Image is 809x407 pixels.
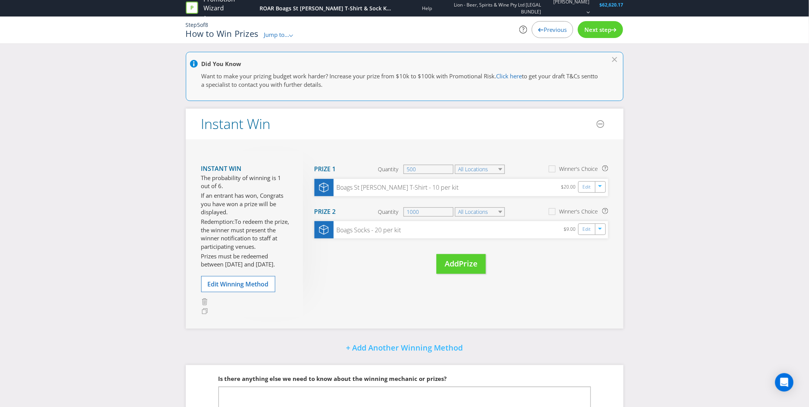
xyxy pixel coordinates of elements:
[583,183,591,192] a: Edit
[437,254,486,274] button: AddPrize
[197,21,200,28] span: 5
[201,116,271,132] h2: Instant Win
[334,183,459,192] div: Boags St [PERSON_NAME] T-Shirt - 10 per kit
[445,258,459,269] span: Add
[200,21,205,28] span: of
[583,225,591,234] a: Edit
[208,280,269,288] span: Edit Winning Method
[544,26,567,33] span: Previous
[201,252,291,269] p: Prizes must be redeemed between [DATE] and [DATE].
[775,373,794,392] div: Open Intercom Messenger
[314,166,336,173] h4: Prize 1
[201,218,290,250] span: To redeem the prize, the winner must present the winner notification to staff at participating ve...
[186,21,197,28] span: Step
[260,5,393,12] div: ROAR Boags St [PERSON_NAME] T-Shirt & Sock Kit 2024
[559,165,598,173] div: Winner's Choice
[422,5,432,12] a: Help
[459,258,478,269] span: Prize
[314,208,336,215] h4: Prize 2
[186,29,258,38] h1: How to Win Prizes
[202,72,598,88] span: to get your draft T&Cs sentto a specialist to contact you with further details.
[496,72,522,80] a: Click here
[327,340,483,357] button: + Add Another Winning Method
[264,31,289,38] span: Jump to...
[443,2,541,15] span: Lion - Beer, Spirits & Wine Pty Ltd [LEGAL BUNDLE]
[201,174,291,190] p: The probability of winning is 1 out of 6.
[334,226,401,235] div: Boags Socks - 20 per kit
[584,26,611,33] span: Next step
[561,183,578,192] div: $20.00
[201,276,275,292] button: Edit Winning Method
[201,192,291,216] p: If an entrant has won, Congrats you have won a prize will be displayed.
[218,375,447,382] span: Is there anything else we need to know about the winning mechanic or prizes?
[600,2,624,8] span: $62,620.17
[564,225,578,235] div: $9.00
[346,342,463,353] span: + Add Another Winning Method
[378,165,399,173] span: Quantity
[202,72,496,80] span: Want to make your prizing budget work harder? Increase your prize from $10k to $100k with Promoti...
[201,218,235,225] span: Redemption:
[201,165,291,172] h4: Instant Win
[378,208,399,216] span: Quantity
[559,208,598,215] div: Winner's Choice
[205,21,208,28] span: 8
